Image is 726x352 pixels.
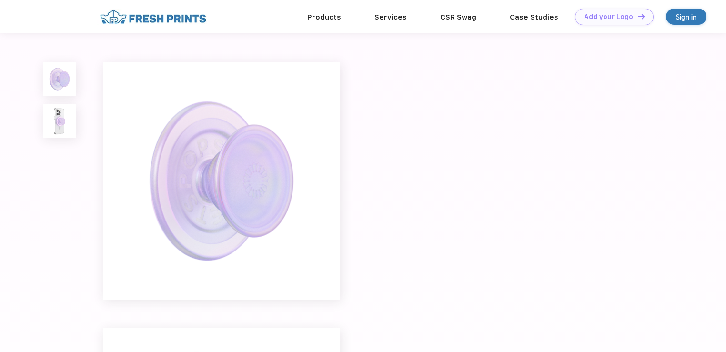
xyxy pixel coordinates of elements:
[676,11,696,22] div: Sign in
[307,13,341,21] a: Products
[374,13,407,21] a: Services
[43,104,76,138] img: func=resize&h=100
[666,9,706,25] a: Sign in
[103,62,340,300] img: func=resize&h=640
[584,13,633,21] div: Add your Logo
[440,13,476,21] a: CSR Swag
[43,62,76,96] img: func=resize&h=100
[97,9,209,25] img: fo%20logo%202.webp
[638,14,645,19] img: DT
